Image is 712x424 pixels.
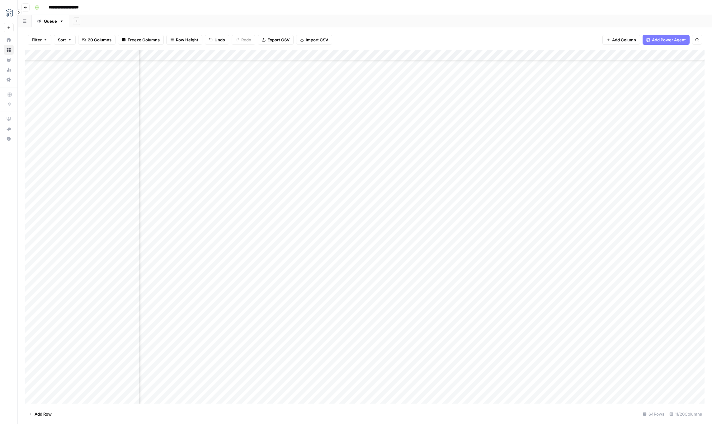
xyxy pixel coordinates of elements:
button: Freeze Columns [118,35,164,45]
a: Your Data [4,55,14,65]
img: MESA Logo [4,7,15,18]
button: What's new? [4,124,14,134]
button: Undo [205,35,229,45]
button: Filter [28,35,51,45]
span: Freeze Columns [128,37,160,43]
div: 11/20 Columns [667,409,705,419]
span: Sort [58,37,66,43]
button: Row Height [166,35,202,45]
span: Add Column [612,37,636,43]
span: Undo [215,37,225,43]
button: Workspace: MESA [4,5,14,21]
a: Browse [4,45,14,55]
a: Home [4,35,14,45]
button: Import CSV [296,35,332,45]
div: What's new? [4,124,13,133]
span: Export CSV [267,37,290,43]
span: Add Row [35,411,52,417]
span: 20 Columns [88,37,111,43]
button: Help + Support [4,134,14,144]
span: Import CSV [306,37,328,43]
span: Filter [32,37,42,43]
button: Redo [232,35,255,45]
a: AirOps Academy [4,114,14,124]
a: Settings [4,75,14,85]
div: 64 Rows [640,409,667,419]
button: Export CSV [258,35,294,45]
button: Sort [54,35,76,45]
div: Queue [44,18,57,24]
button: 20 Columns [78,35,116,45]
button: Add Power Agent [643,35,690,45]
button: Add Row [25,409,55,419]
button: Add Column [602,35,640,45]
span: Redo [241,37,251,43]
span: Row Height [176,37,198,43]
span: Add Power Agent [652,37,686,43]
a: Queue [32,15,69,27]
a: Usage [4,65,14,75]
